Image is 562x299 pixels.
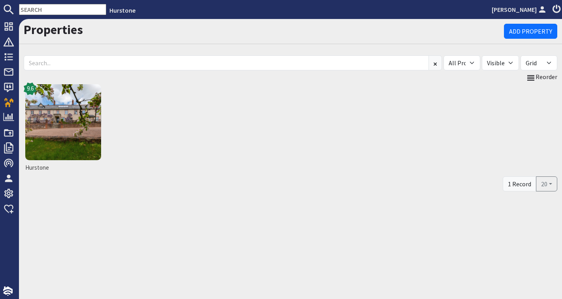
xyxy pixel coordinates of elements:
img: staytech_i_w-64f4e8e9ee0a9c174fd5317b4b171b261742d2d393467e5bdba4413f4f884c10.svg [3,286,13,296]
a: Add Property [504,24,557,39]
a: [PERSON_NAME] [492,5,548,14]
a: Reorder [526,72,557,82]
img: Hurstone's icon [25,84,101,160]
a: Hurstone9.6 [24,83,103,175]
span: Hurstone [25,163,101,172]
button: 20 [536,176,557,191]
a: Hurstone [109,6,135,14]
a: Properties [24,22,83,38]
span: 9.6 [27,84,34,93]
input: Search... [24,55,429,70]
div: 1 Record [503,176,536,191]
input: SEARCH [19,4,106,15]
